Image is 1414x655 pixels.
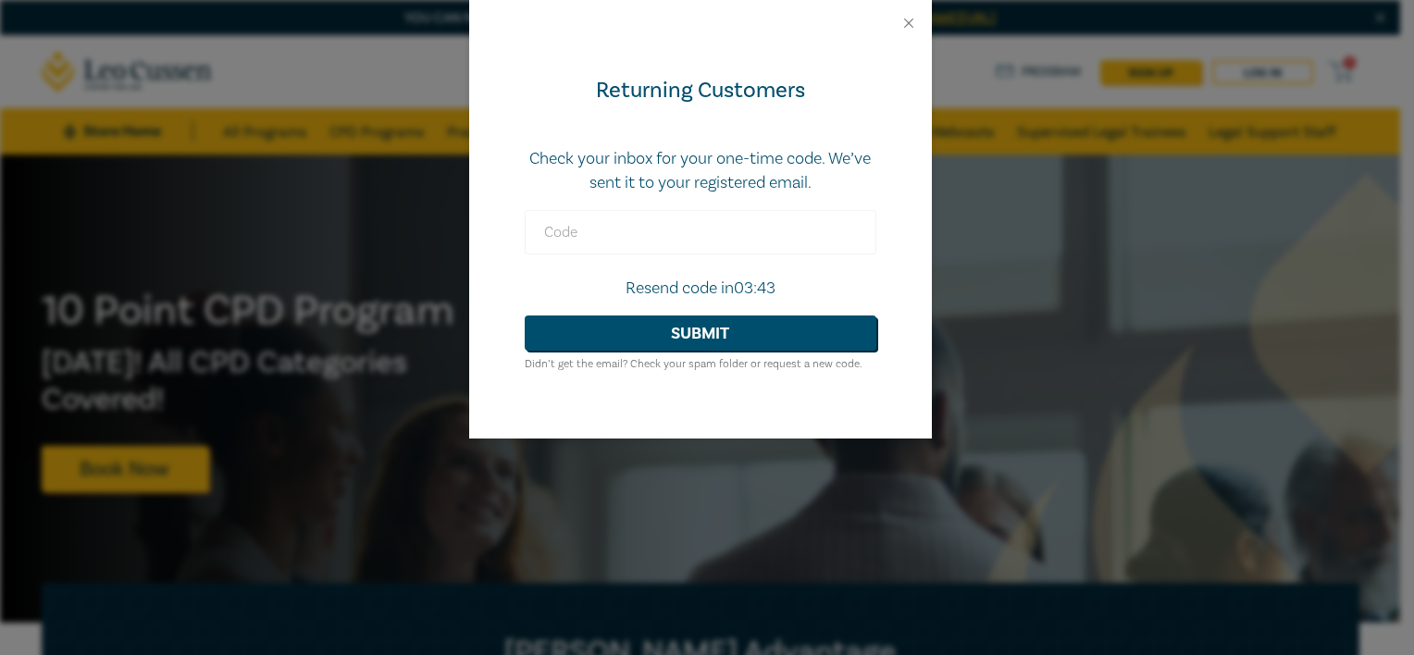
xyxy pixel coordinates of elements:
[525,315,876,351] button: Submit
[525,210,876,254] input: Code
[525,76,876,105] div: Returning Customers
[525,277,876,301] p: Resend code in 03:43
[525,357,862,371] small: Didn’t get the email? Check your spam folder or request a new code.
[900,15,917,31] button: Close
[525,147,876,195] p: Check your inbox for your one-time code. We’ve sent it to your registered email.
